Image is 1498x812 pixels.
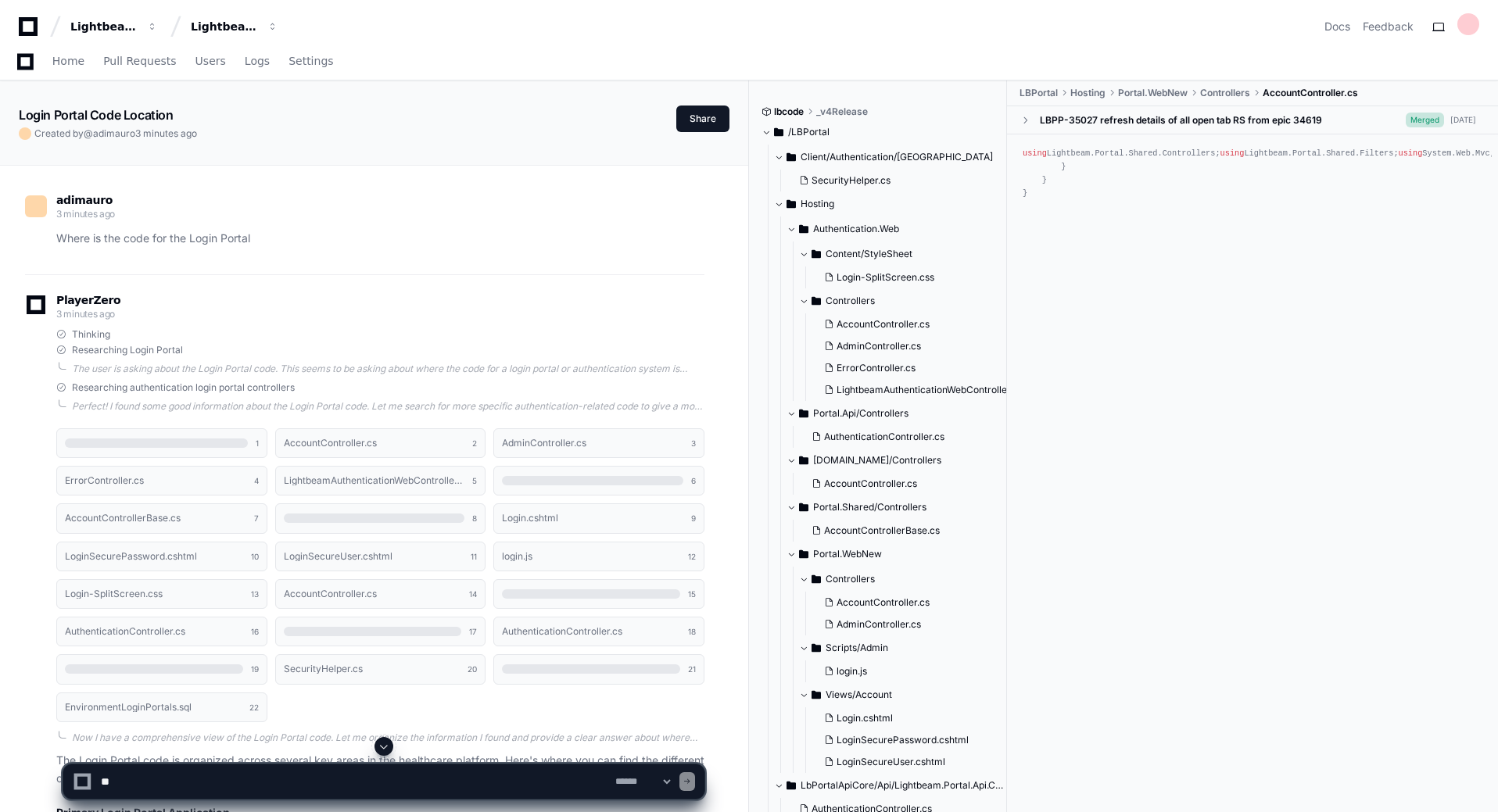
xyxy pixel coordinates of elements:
span: using [1023,148,1047,158]
h1: Login.cshtml [502,513,558,523]
p: Where is the code for the Login Portal [56,230,704,248]
span: 7 [254,512,259,524]
button: 21 [493,654,704,684]
button: Login.cshtml9 [493,503,704,533]
span: @ [84,127,93,139]
button: Content/StyleSheet [799,241,1032,266]
button: AccountControllerBase.cs7 [56,503,267,533]
button: 8 [275,503,486,533]
button: Views/Account [799,682,1020,707]
span: 15 [688,588,696,600]
span: Portal.Api/Controllers [813,407,908,420]
span: LBPortal [1020,87,1058,99]
button: AuthenticationController.cs18 [493,617,704,646]
span: using [1399,148,1423,158]
div: Lightbeam.Portal.Shared.Controllers; Lightbeam.Portal.Shared.Filters; System.Web.Mvc; { : { [ ] {... [1023,147,1482,201]
span: Pull Requests [103,56,176,66]
span: 12 [688,550,696,563]
span: 19 [251,663,259,675]
span: Authentication.Web [813,223,899,235]
button: Portal.WebNew [787,542,1020,567]
h1: AuthenticationController.cs [65,627,185,636]
span: adimauro [93,127,135,139]
span: 20 [468,663,477,675]
svg: Directory [774,123,783,141]
h1: AccountController.cs [284,589,377,599]
span: LightbeamAuthenticationWebController.cs [837,384,1023,396]
span: Logs [245,56,270,66]
span: 22 [249,701,259,714]
span: Login-SplitScreen.css [837,271,934,284]
span: AdminController.cs [837,340,921,352]
app-text-character-animate: Login Portal Code Location [19,107,174,123]
span: 6 [691,474,696,487]
div: [DATE] [1450,114,1476,126]
svg: Directory [799,404,808,423]
button: login.js [818,660,1011,682]
svg: Directory [812,685,821,704]
span: Scripts/Admin [826,642,888,654]
span: Users [195,56,226,66]
h1: Login-SplitScreen.css [65,589,163,599]
div: LBPP-35027 refresh details of all open tab RS from epic 34619 [1040,114,1322,127]
h1: AdminController.cs [502,438,586,448]
span: Researching authentication login portal controllers [72,381,295,394]
span: AccountControllerBase.cs [824,524,940,537]
button: Login-SplitScreen.css [818,266,1023,288]
h1: login.js [502,552,532,561]
span: Content/StyleSheet [826,248,912,260]
span: Controllers [1200,87,1250,99]
div: Perfect! I found some good information about the Login Portal code. Let me search for more specif... [72,400,704,413]
button: Scripts/Admin [799,635,1020,660]
span: 21 [688,663,696,675]
h1: SecurityHelper.cs [284,664,363,674]
button: AccountControllerBase.cs [805,520,1011,542]
button: AuthenticationController.cs [805,426,1011,448]
button: Login.cshtml [818,707,1011,729]
button: LightbeamAuthenticationWebController.cs [818,379,1023,401]
span: Created by [34,127,197,140]
span: LoginSecurePassword.cshtml [837,734,969,746]
h1: LightbeamAuthenticationWebController.cs [284,476,465,485]
button: Feedback [1363,19,1414,34]
span: PlayerZero [56,295,120,305]
a: Home [52,44,84,80]
span: AdminController.cs [837,618,921,631]
h1: AccountController.cs [284,438,377,448]
button: Portal.Shared/Controllers [787,495,1020,520]
span: Thinking [72,328,110,341]
span: 9 [691,512,696,524]
button: AdminController.cs [818,335,1023,357]
span: 4 [254,474,259,487]
button: Portal.Api/Controllers [787,401,1020,426]
button: Controllers [799,567,1020,592]
span: 8 [472,512,477,524]
svg: Directory [812,570,821,588]
button: Share [676,106,729,132]
span: Controllers [826,295,875,307]
svg: Directory [812,639,821,657]
button: SecurityHelper.cs20 [275,654,486,684]
span: ErrorController.cs [837,362,916,374]
span: AccountController.cs [1263,87,1358,99]
span: Portal.WebNew [1118,87,1188,99]
svg: Directory [799,451,808,470]
svg: Directory [787,148,796,166]
a: Pull Requests [103,44,176,80]
span: using [1220,148,1245,158]
div: Lightbeam Health [70,19,138,34]
span: 11 [471,550,477,563]
span: Login.cshtml [837,712,893,724]
span: 13 [251,588,259,600]
span: Views/Account [826,689,892,701]
button: AccountController.cs14 [275,579,486,609]
span: 1 [256,437,259,449]
button: LoginSecurePassword.cshtml10 [56,542,267,571]
button: Client/Authentication/[GEOGRAPHIC_DATA] [774,145,1008,170]
button: AdminController.cs [818,613,1011,635]
span: 10 [251,550,259,563]
button: ErrorController.cs [818,357,1023,379]
a: Users [195,44,226,80]
button: Lightbeam Health Solutions [185,13,285,41]
span: 2 [472,437,477,449]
